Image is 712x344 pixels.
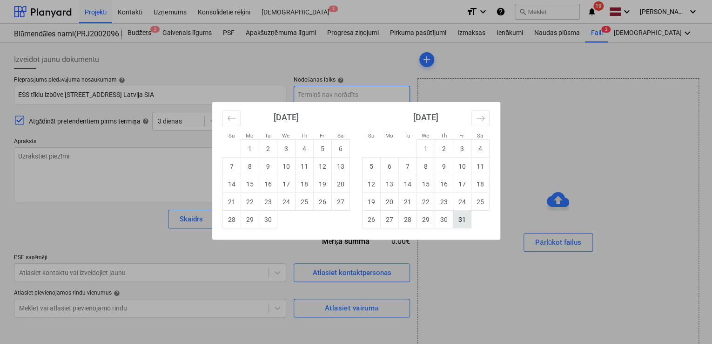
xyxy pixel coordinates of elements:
small: Th [301,132,307,139]
td: Saturday, September 20, 2025 [331,175,349,193]
td: Saturday, October 4, 2025 [471,140,489,158]
td: Saturday, October 18, 2025 [471,175,489,193]
td: Thursday, October 2, 2025 [435,140,453,158]
small: Fr [459,132,464,139]
small: Tu [404,132,410,139]
td: Friday, September 26, 2025 [313,193,331,211]
td: Wednesday, October 29, 2025 [416,211,435,228]
td: Saturday, October 11, 2025 [471,158,489,175]
td: Friday, September 12, 2025 [313,158,331,175]
td: Monday, October 20, 2025 [380,193,398,211]
td: Thursday, October 23, 2025 [435,193,453,211]
td: Wednesday, October 8, 2025 [416,158,435,175]
small: Th [441,132,447,139]
td: Monday, October 6, 2025 [380,158,398,175]
td: Tuesday, September 30, 2025 [259,211,277,228]
td: Monday, September 8, 2025 [241,158,259,175]
div: Calendar [212,102,500,240]
td: Sunday, October 26, 2025 [362,211,380,228]
td: Monday, September 1, 2025 [241,140,259,158]
small: Tu [265,132,270,139]
td: Monday, October 13, 2025 [380,175,398,193]
td: Sunday, October 19, 2025 [362,193,380,211]
td: Wednesday, October 15, 2025 [416,175,435,193]
td: Sunday, September 21, 2025 [222,193,241,211]
td: Wednesday, September 3, 2025 [277,140,295,158]
td: Wednesday, September 17, 2025 [277,175,295,193]
td: Thursday, October 9, 2025 [435,158,453,175]
td: Thursday, September 25, 2025 [295,193,313,211]
small: We [422,132,429,139]
td: Tuesday, September 16, 2025 [259,175,277,193]
td: Sunday, September 14, 2025 [222,175,241,193]
td: Friday, September 19, 2025 [313,175,331,193]
td: Tuesday, September 9, 2025 [259,158,277,175]
td: Tuesday, October 21, 2025 [398,193,416,211]
td: Friday, October 17, 2025 [453,175,471,193]
td: Friday, October 3, 2025 [453,140,471,158]
td: Thursday, September 11, 2025 [295,158,313,175]
td: Tuesday, October 14, 2025 [398,175,416,193]
td: Monday, September 29, 2025 [241,211,259,228]
td: Sunday, October 12, 2025 [362,175,380,193]
small: Sa [477,132,483,139]
td: Tuesday, October 7, 2025 [398,158,416,175]
td: Thursday, October 16, 2025 [435,175,453,193]
small: Su [368,132,374,139]
td: Wednesday, October 1, 2025 [416,140,435,158]
strong: [DATE] [274,112,299,122]
td: Thursday, September 4, 2025 [295,140,313,158]
iframe: Chat Widget [665,299,712,344]
button: Move forward to switch to the next month. [471,110,490,126]
td: Wednesday, September 10, 2025 [277,158,295,175]
td: Saturday, September 27, 2025 [331,193,349,211]
button: Move backward to switch to the previous month. [222,110,241,126]
small: Mo [246,132,254,139]
td: Saturday, September 6, 2025 [331,140,349,158]
td: Saturday, October 25, 2025 [471,193,489,211]
td: Thursday, September 18, 2025 [295,175,313,193]
td: Thursday, October 30, 2025 [435,211,453,228]
small: Su [228,132,235,139]
strong: [DATE] [413,112,438,122]
td: Tuesday, September 23, 2025 [259,193,277,211]
td: Wednesday, September 24, 2025 [277,193,295,211]
small: Fr [320,132,324,139]
td: Sunday, September 28, 2025 [222,211,241,228]
td: Saturday, September 13, 2025 [331,158,349,175]
small: We [282,132,289,139]
td: Monday, September 22, 2025 [241,193,259,211]
td: Monday, October 27, 2025 [380,211,398,228]
small: Mo [385,132,393,139]
td: Friday, October 24, 2025 [453,193,471,211]
small: Sa [337,132,343,139]
td: Friday, October 31, 2025 [453,211,471,228]
td: Sunday, October 5, 2025 [362,158,380,175]
td: Monday, September 15, 2025 [241,175,259,193]
td: Sunday, September 7, 2025 [222,158,241,175]
td: Friday, October 10, 2025 [453,158,471,175]
td: Tuesday, September 2, 2025 [259,140,277,158]
td: Friday, September 5, 2025 [313,140,331,158]
td: Wednesday, October 22, 2025 [416,193,435,211]
td: Tuesday, October 28, 2025 [398,211,416,228]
